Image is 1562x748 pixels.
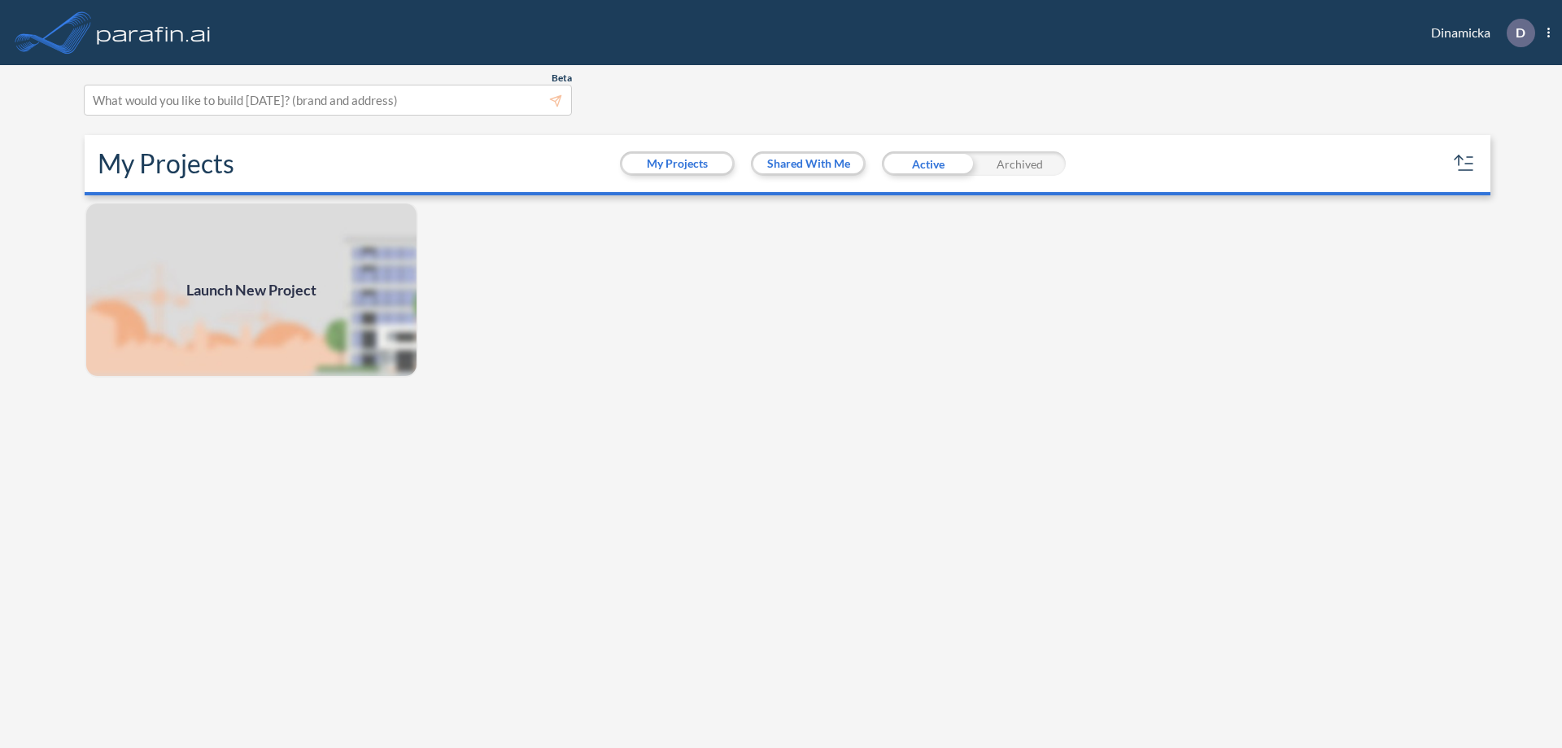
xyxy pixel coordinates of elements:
[186,279,316,301] span: Launch New Project
[974,151,1066,176] div: Archived
[622,154,732,173] button: My Projects
[552,72,572,85] span: Beta
[882,151,974,176] div: Active
[98,148,234,179] h2: My Projects
[1516,25,1525,40] p: D
[1451,151,1477,177] button: sort
[753,154,863,173] button: Shared With Me
[94,16,214,49] img: logo
[85,202,418,378] img: add
[1407,19,1550,47] div: Dinamicka
[85,202,418,378] a: Launch New Project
